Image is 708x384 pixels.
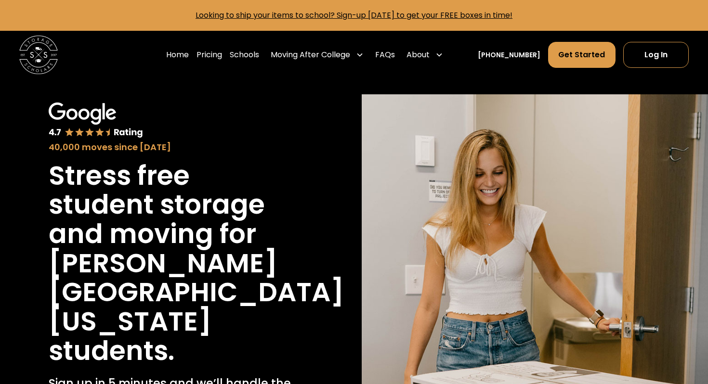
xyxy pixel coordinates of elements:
[49,336,174,366] h1: students.
[49,249,344,336] h1: [PERSON_NAME][GEOGRAPHIC_DATA][US_STATE]
[19,36,58,74] a: home
[49,161,298,249] h1: Stress free student storage and moving for
[197,41,222,68] a: Pricing
[548,42,615,68] a: Get Started
[166,41,189,68] a: Home
[403,41,447,68] div: About
[230,41,259,68] a: Schools
[49,102,144,139] img: Google 4.7 star rating
[271,49,350,61] div: Moving After College
[478,50,540,60] a: [PHONE_NUMBER]
[623,42,689,68] a: Log In
[49,141,298,154] div: 40,000 moves since [DATE]
[196,10,512,21] a: Looking to ship your items to school? Sign-up [DATE] to get your FREE boxes in time!
[375,41,395,68] a: FAQs
[267,41,367,68] div: Moving After College
[19,36,58,74] img: Storage Scholars main logo
[406,49,430,61] div: About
